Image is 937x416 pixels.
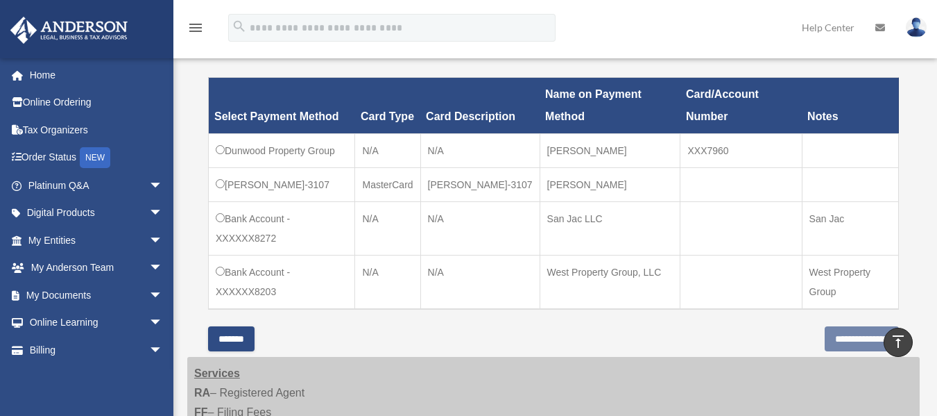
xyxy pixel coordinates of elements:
[209,78,355,134] th: Select Payment Method
[10,309,184,337] a: Online Learningarrow_drop_down
[10,199,184,227] a: Digital Productsarrow_drop_down
[10,226,184,254] a: My Entitiesarrow_drop_down
[884,328,913,357] a: vertical_align_top
[906,17,927,38] img: User Pic
[209,168,355,202] td: [PERSON_NAME]-3107
[19,364,170,392] a: Open Invoices
[890,333,906,350] i: vertical_align_top
[420,78,540,134] th: Card Description
[10,254,184,282] a: My Anderson Teamarrow_drop_down
[187,19,204,36] i: menu
[187,24,204,36] a: menu
[10,336,177,364] a: Billingarrow_drop_down
[149,172,177,200] span: arrow_drop_down
[802,78,898,134] th: Notes
[680,78,802,134] th: Card/Account Number
[149,309,177,338] span: arrow_drop_down
[802,202,898,256] td: San Jac
[10,89,184,117] a: Online Ordering
[209,256,355,310] td: Bank Account - XXXXXX8203
[10,281,184,309] a: My Documentsarrow_drop_down
[540,168,680,202] td: [PERSON_NAME]
[10,116,184,144] a: Tax Organizers
[149,226,177,255] span: arrow_drop_down
[149,254,177,283] span: arrow_drop_down
[420,202,540,256] td: N/A
[540,78,680,134] th: Name on Payment Method
[355,78,420,134] th: Card Type
[149,281,177,310] span: arrow_drop_down
[540,256,680,310] td: West Property Group, LLC
[194,387,210,399] strong: RA
[10,144,184,172] a: Order StatusNEW
[420,256,540,310] td: N/A
[209,134,355,168] td: Dunwood Property Group
[6,17,132,44] img: Anderson Advisors Platinum Portal
[194,367,240,379] strong: Services
[10,172,184,199] a: Platinum Q&Aarrow_drop_down
[149,336,177,365] span: arrow_drop_down
[420,134,540,168] td: N/A
[232,19,247,34] i: search
[355,134,420,168] td: N/A
[420,168,540,202] td: [PERSON_NAME]-3107
[355,168,420,202] td: MasterCard
[680,134,802,168] td: XXX7960
[149,199,177,228] span: arrow_drop_down
[80,147,110,168] div: NEW
[355,256,420,310] td: N/A
[355,202,420,256] td: N/A
[540,202,680,256] td: San Jac LLC
[10,61,184,89] a: Home
[802,256,898,310] td: West Property Group
[209,202,355,256] td: Bank Account - XXXXXX8272
[540,134,680,168] td: [PERSON_NAME]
